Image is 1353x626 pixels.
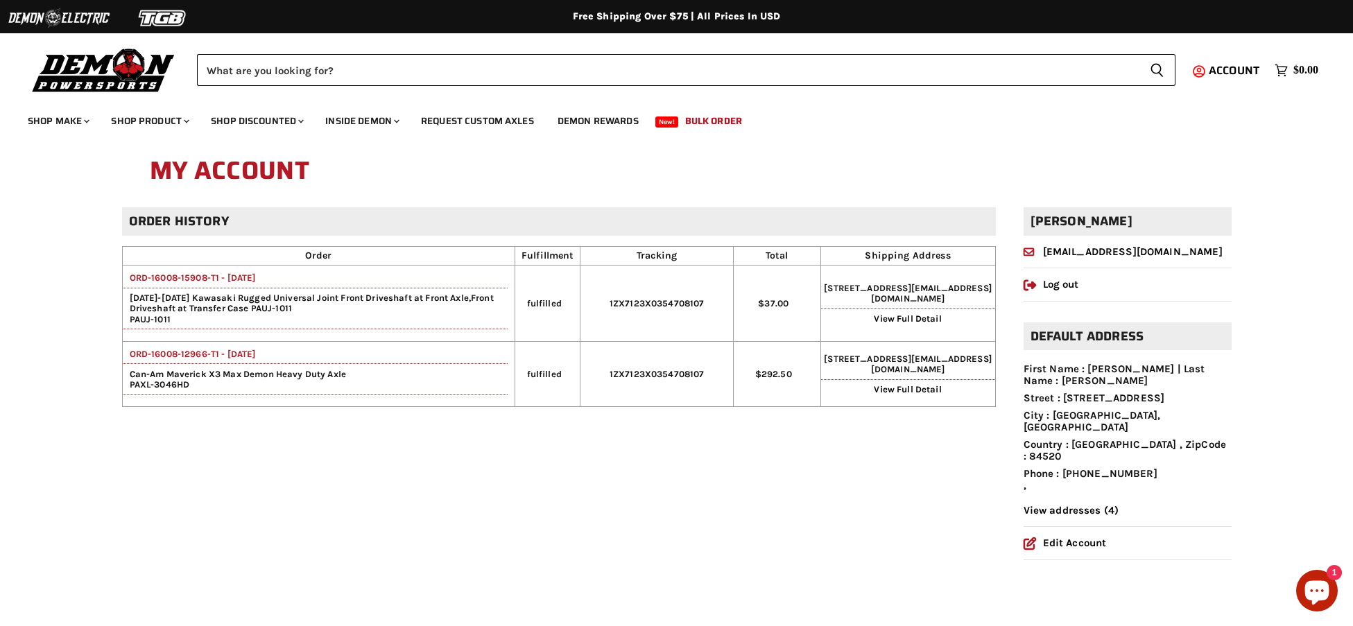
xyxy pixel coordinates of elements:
a: $0.00 [1268,60,1325,80]
h2: Default address [1024,322,1232,351]
span: Account [1209,62,1259,79]
a: Inside Demon [315,107,408,135]
h2: Order history [122,207,996,236]
span: $37.00 [758,298,788,308]
td: [STREET_ADDRESS] [820,341,995,406]
a: Edit Account [1024,537,1107,549]
h1: My Account [150,149,1204,193]
a: ORD-16008-12966-T1 - [DATE] [123,349,256,359]
td: 1ZX7123X0354708107 [580,266,733,342]
a: Shop Discounted [200,107,312,135]
th: Tracking [580,247,733,266]
span: [DATE]-[DATE] Kawasaki Rugged Universal Joint Front Driveshaft at Front Axle,Front Driveshaft at ... [123,293,508,313]
a: Request Custom Axles [411,107,544,135]
td: [STREET_ADDRESS] [820,266,995,342]
span: PAUJ-1011 [123,314,171,324]
li: Phone : [PHONE_NUMBER] [1024,468,1232,480]
button: Search [1139,54,1175,86]
inbox-online-store-chat: Shopify online store chat [1292,570,1342,615]
a: ORD-16008-15908-T1 - [DATE] [123,272,256,283]
span: PAXL-3046HD [123,379,190,390]
a: [EMAIL_ADDRESS][DOMAIN_NAME] [1024,245,1223,258]
a: Account [1203,64,1268,77]
a: Shop Make [17,107,98,135]
th: Fulfillment [515,247,580,266]
ul: , [1024,363,1232,492]
td: fulfilled [515,266,580,342]
a: View Full Detail [874,384,941,394]
li: Street : [STREET_ADDRESS] [1024,392,1232,404]
ul: Main menu [17,101,1315,135]
li: Country : [GEOGRAPHIC_DATA] , ZipCode : 84520 [1024,439,1232,463]
th: Shipping Address [820,247,995,266]
img: Demon Powersports [28,45,180,94]
span: New! [655,116,679,128]
img: TGB Logo 2 [111,5,215,31]
a: Shop Product [101,107,198,135]
th: Total [733,247,820,266]
img: Demon Electric Logo 2 [7,5,111,31]
span: $0.00 [1293,64,1318,77]
a: View Full Detail [874,313,941,324]
li: First Name : [PERSON_NAME] | Last Name : [PERSON_NAME] [1024,363,1232,388]
input: Search [197,54,1139,86]
a: Demon Rewards [547,107,649,135]
form: Product [197,54,1175,86]
span: [EMAIL_ADDRESS][DOMAIN_NAME] [871,283,992,304]
span: Can-Am Maverick X3 Max Demon Heavy Duty Axle [123,369,508,379]
span: [EMAIL_ADDRESS][DOMAIN_NAME] [871,354,992,374]
h2: [PERSON_NAME] [1024,207,1232,236]
li: City : [GEOGRAPHIC_DATA], [GEOGRAPHIC_DATA] [1024,410,1232,434]
td: 1ZX7123X0354708107 [580,341,733,406]
th: Order [122,247,515,266]
td: fulfilled [515,341,580,406]
a: Log out [1024,278,1079,290]
a: View addresses (4) [1024,504,1119,516]
span: $292.50 [755,369,792,379]
a: Bulk Order [675,107,752,135]
div: Free Shipping Over $75 | All Prices In USD [122,10,1232,23]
